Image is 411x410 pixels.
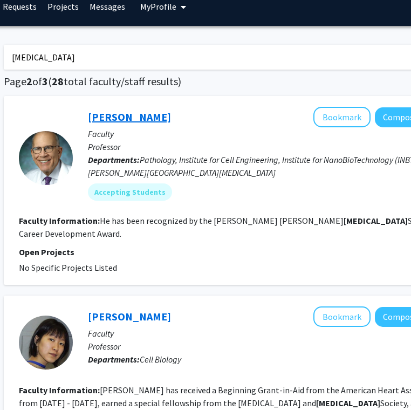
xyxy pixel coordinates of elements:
b: Departments: [88,354,140,365]
iframe: Chat [8,361,46,402]
a: [PERSON_NAME] [88,310,171,323]
span: Cell Biology [140,354,181,365]
button: Add Jonathan Schneck to Bookmarks [313,107,371,127]
span: 3 [42,74,48,88]
button: Add Miho Iijima to Bookmarks [313,306,371,327]
span: My Profile [140,1,176,12]
b: Faculty Information: [19,385,100,395]
a: [PERSON_NAME] [88,110,171,124]
b: Departments: [88,154,140,165]
span: No Specific Projects Listed [19,262,117,273]
b: Faculty Information: [19,215,100,226]
mat-chip: Accepting Students [88,183,172,201]
b: [MEDICAL_DATA] [344,215,408,226]
b: [MEDICAL_DATA] [316,398,380,408]
span: 2 [26,74,32,88]
span: 28 [52,74,64,88]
